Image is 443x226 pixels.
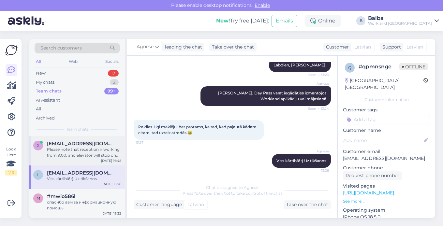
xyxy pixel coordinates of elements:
span: Press to take control of the chat [183,191,282,196]
div: [DATE] 16:48 [101,158,121,163]
div: Archived [36,115,55,121]
div: Try free [DATE]: [216,17,269,25]
div: My chats [36,79,54,86]
div: leading the chat [162,44,202,50]
div: B [356,16,365,25]
span: x [37,143,39,148]
div: Take over the chat [209,43,257,51]
div: [DATE] 15:32 [101,211,121,216]
p: Customer phone [343,164,430,171]
div: All [35,57,42,66]
p: iPhone OS 18.5.0 [343,214,430,220]
div: [GEOGRAPHIC_DATA], [GEOGRAPHIC_DATA] [345,77,423,91]
div: 2 [110,79,119,86]
div: 17 [108,70,119,77]
span: Agnese [137,43,154,50]
p: Customer name [343,127,430,134]
span: Agnese [304,81,329,86]
div: [DATE] 13:28 [101,182,121,187]
span: Latvian [187,201,204,208]
span: lotte.irbe@gmail.com [47,170,115,176]
div: Team chats [36,88,62,94]
input: Add name [343,137,422,144]
p: Customer tags [343,106,430,113]
div: Customer [323,44,349,50]
span: 13:27 [136,140,160,145]
span: l [37,172,39,177]
p: See more ... [343,198,430,204]
span: Seen ✓ 13:23 [304,72,329,77]
span: m [37,196,40,201]
div: Viss kārtībā! :) Uz tikšanos [47,176,121,182]
div: All [36,106,41,112]
p: Operating system [343,207,430,214]
span: q [348,65,351,70]
span: x1t86@live.com [47,141,115,147]
span: [PERSON_NAME], Day Pass varat iegādāties izmantojot Workland aplikāciju vai mājaslapā [218,91,327,101]
span: Latvian [406,44,423,50]
div: Online [305,15,341,27]
span: Team chats [66,126,89,132]
input: Add a tag [343,115,430,124]
div: Take over the chat [284,200,331,209]
span: #mwio586l [47,193,75,199]
span: Search customers [40,45,82,51]
a: BaibaWorkland [GEOGRAPHIC_DATA] [368,16,439,26]
span: Agnese [304,149,329,154]
span: Chat is assigned to Agnese [206,185,258,190]
b: New! [216,18,230,24]
div: 99+ [104,88,119,94]
div: Please note that reception ir working from 9:00, and elevator will stop on 5th floor also startin... [47,147,121,158]
span: Offline [399,63,428,70]
div: AI Assistant [36,97,60,104]
div: Baiba [368,16,432,21]
p: [EMAIL_ADDRESS][DOMAIN_NAME] [343,155,430,162]
div: Socials [104,57,120,66]
span: Labdien, [PERSON_NAME]! [273,63,326,67]
div: 1 / 3 [5,170,17,176]
div: New [36,70,46,77]
div: # qpmnsnge [359,63,399,71]
span: Paldies. Ilgi meklēju, bet protams, ka tad, kad pajautā kādam citam, tad uzreiz atrodās 😂 [138,124,258,135]
div: Customer information [343,97,430,103]
button: Emails [272,15,297,27]
p: Visited pages [343,183,430,190]
img: Askly Logo [5,44,18,56]
div: спасибо вам за информационную помошь! [47,199,121,211]
div: Support [380,44,401,50]
div: Look Here [5,146,17,176]
span: 13:28 [304,168,329,173]
a: [URL][DOMAIN_NAME] [343,190,394,196]
span: Viss kārtībā! :) Uz tikšanos [276,158,326,163]
span: Seen ✓ 13:24 [304,106,329,111]
div: Web [67,57,79,66]
div: Workland [GEOGRAPHIC_DATA] [368,21,432,26]
i: 'Take over the chat' [193,191,231,196]
div: Customer language [134,201,182,208]
div: Request phone number [343,171,402,180]
p: Customer email [343,148,430,155]
span: Enable [253,2,272,8]
span: Latvian [354,44,371,50]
